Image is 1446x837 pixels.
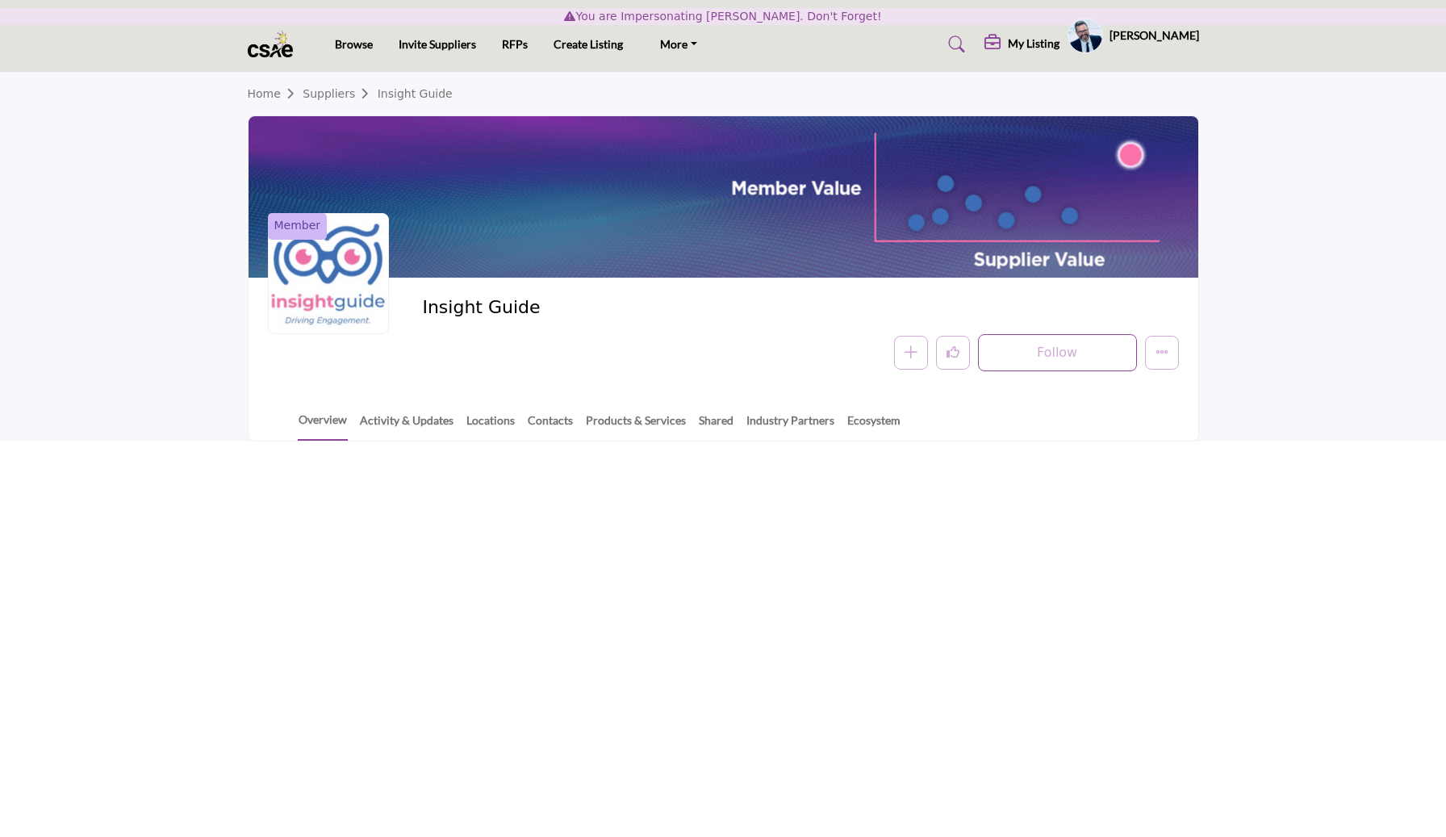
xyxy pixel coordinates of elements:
[846,412,901,440] a: Ecosystem
[746,412,835,440] a: Industry Partners
[1110,27,1199,44] h5: [PERSON_NAME]
[1068,18,1103,53] button: Show hide supplier dropdown
[303,87,377,100] a: Suppliers
[335,37,373,51] a: Browse
[399,37,476,51] a: Invite Suppliers
[1145,336,1179,370] button: More details
[248,87,303,100] a: Home
[422,297,866,318] h2: Insight Guide
[936,336,970,370] button: Like
[359,412,454,440] a: Activity & Updates
[248,31,302,57] img: site Logo
[698,412,734,440] a: Shared
[527,412,574,440] a: Contacts
[378,87,453,100] a: Insight Guide
[984,35,1059,54] div: My Listing
[274,217,321,234] span: Member
[933,31,976,57] a: Search
[298,411,348,441] a: Overview
[502,37,528,51] a: RFPs
[1008,36,1059,51] h5: My Listing
[554,37,623,51] a: Create Listing
[649,33,708,56] a: More
[585,412,687,440] a: Products & Services
[978,334,1137,371] button: Follow
[466,412,516,440] a: Locations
